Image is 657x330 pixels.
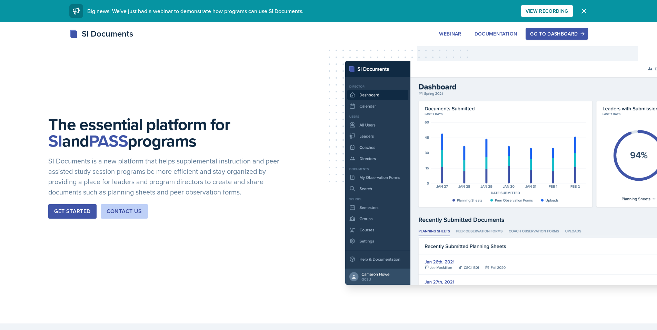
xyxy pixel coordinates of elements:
[435,28,466,40] button: Webinar
[526,8,568,14] div: View Recording
[69,28,133,40] div: SI Documents
[475,31,517,37] div: Documentation
[439,31,461,37] div: Webinar
[526,28,588,40] button: Go to Dashboard
[87,7,303,15] span: Big news! We've just had a webinar to demonstrate how programs can use SI Documents.
[54,207,90,216] div: Get Started
[470,28,522,40] button: Documentation
[521,5,573,17] button: View Recording
[101,204,148,219] button: Contact Us
[530,31,583,37] div: Go to Dashboard
[48,204,96,219] button: Get Started
[107,207,142,216] div: Contact Us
